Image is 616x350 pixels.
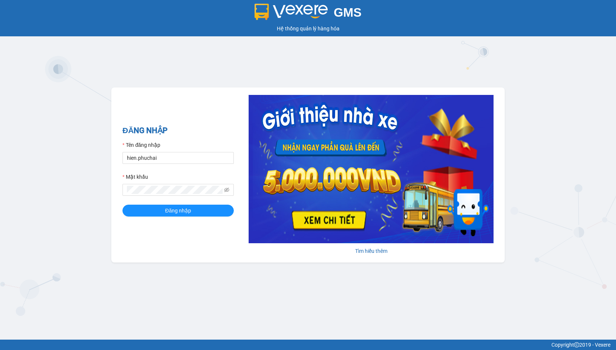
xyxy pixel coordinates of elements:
[249,95,494,243] img: banner-0
[122,141,160,149] label: Tên đăng nhập
[6,341,610,349] div: Copyright 2019 - Vexere
[122,152,234,164] input: Tên đăng nhập
[2,24,614,33] div: Hệ thống quản lý hàng hóa
[224,187,229,192] span: eye-invisible
[165,207,191,215] span: Đăng nhập
[122,125,234,137] h2: ĐĂNG NHẬP
[122,205,234,217] button: Đăng nhập
[334,6,361,19] span: GMS
[127,186,223,194] input: Mật khẩu
[574,342,579,347] span: copyright
[249,247,494,255] div: Tìm hiểu thêm
[255,4,328,20] img: logo 2
[122,173,148,181] label: Mật khẩu
[255,11,362,17] a: GMS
